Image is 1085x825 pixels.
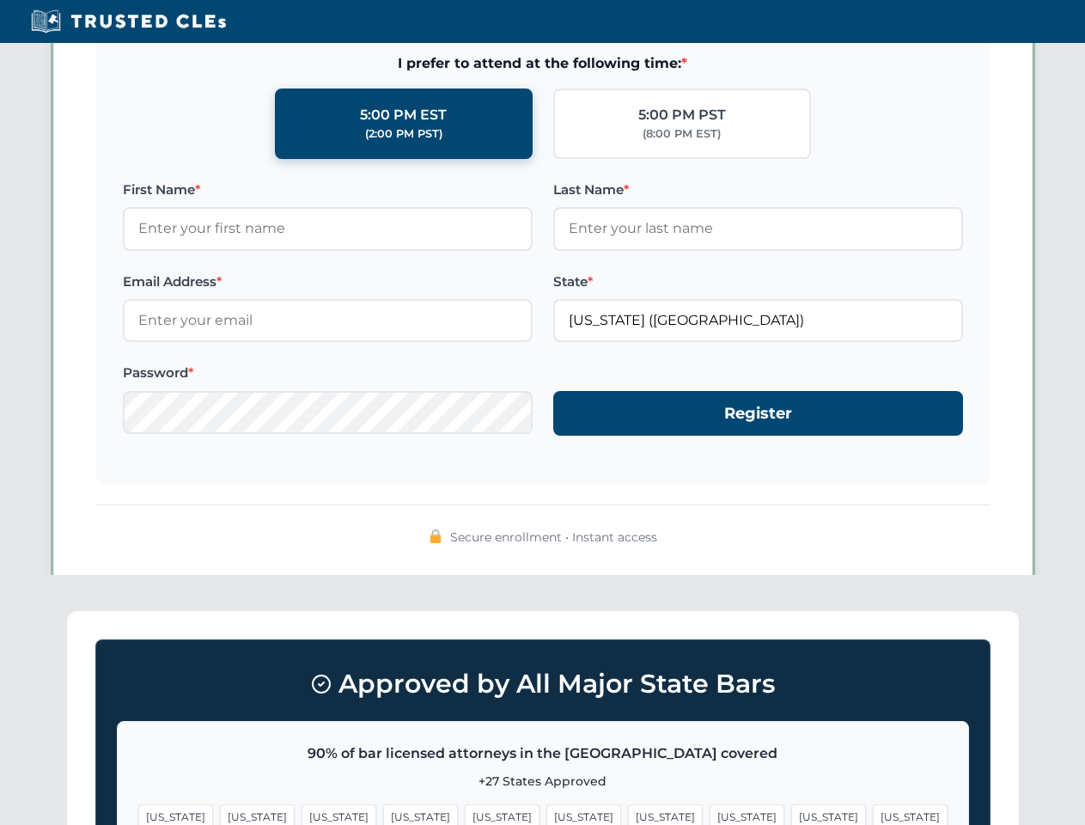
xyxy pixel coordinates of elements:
[123,363,533,383] label: Password
[553,299,963,342] input: California (CA)
[123,207,533,250] input: Enter your first name
[365,125,442,143] div: (2:00 PM PST)
[553,207,963,250] input: Enter your last name
[360,104,447,126] div: 5:00 PM EST
[26,9,231,34] img: Trusted CLEs
[123,299,533,342] input: Enter your email
[138,772,948,791] p: +27 States Approved
[123,52,963,75] span: I prefer to attend at the following time:
[643,125,721,143] div: (8:00 PM EST)
[553,180,963,200] label: Last Name
[123,272,533,292] label: Email Address
[123,180,533,200] label: First Name
[117,661,969,707] h3: Approved by All Major State Bars
[638,104,726,126] div: 5:00 PM PST
[553,272,963,292] label: State
[429,529,442,543] img: 🔒
[450,528,657,547] span: Secure enrollment • Instant access
[138,742,948,765] p: 90% of bar licensed attorneys in the [GEOGRAPHIC_DATA] covered
[553,391,963,437] button: Register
